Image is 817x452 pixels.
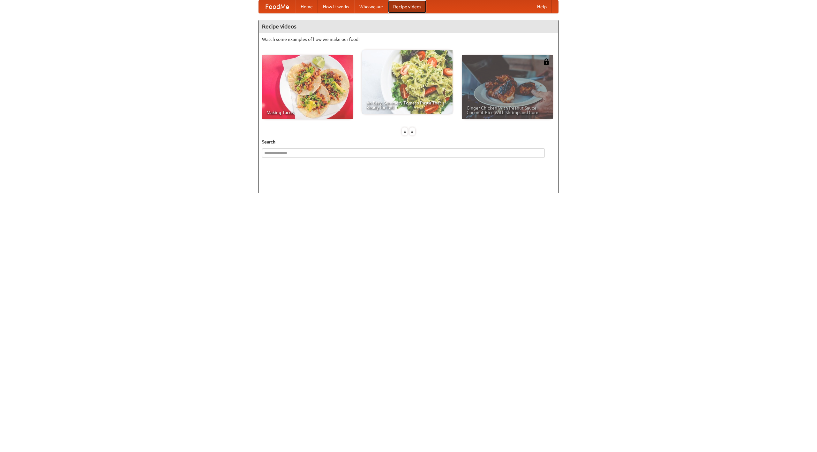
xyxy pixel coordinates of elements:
a: Recipe videos [388,0,426,13]
div: » [409,127,415,135]
span: Making Tacos [266,110,348,115]
a: Home [296,0,318,13]
a: FoodMe [259,0,296,13]
div: « [402,127,408,135]
a: How it works [318,0,354,13]
h5: Search [262,139,555,145]
a: An Easy, Summery Tomato Pasta That's Ready for Fall [362,50,453,114]
p: Watch some examples of how we make our food! [262,36,555,42]
a: Making Tacos [262,55,353,119]
img: 483408.png [543,58,550,65]
span: An Easy, Summery Tomato Pasta That's Ready for Fall [366,101,448,110]
a: Help [532,0,552,13]
a: Who we are [354,0,388,13]
h4: Recipe videos [259,20,558,33]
